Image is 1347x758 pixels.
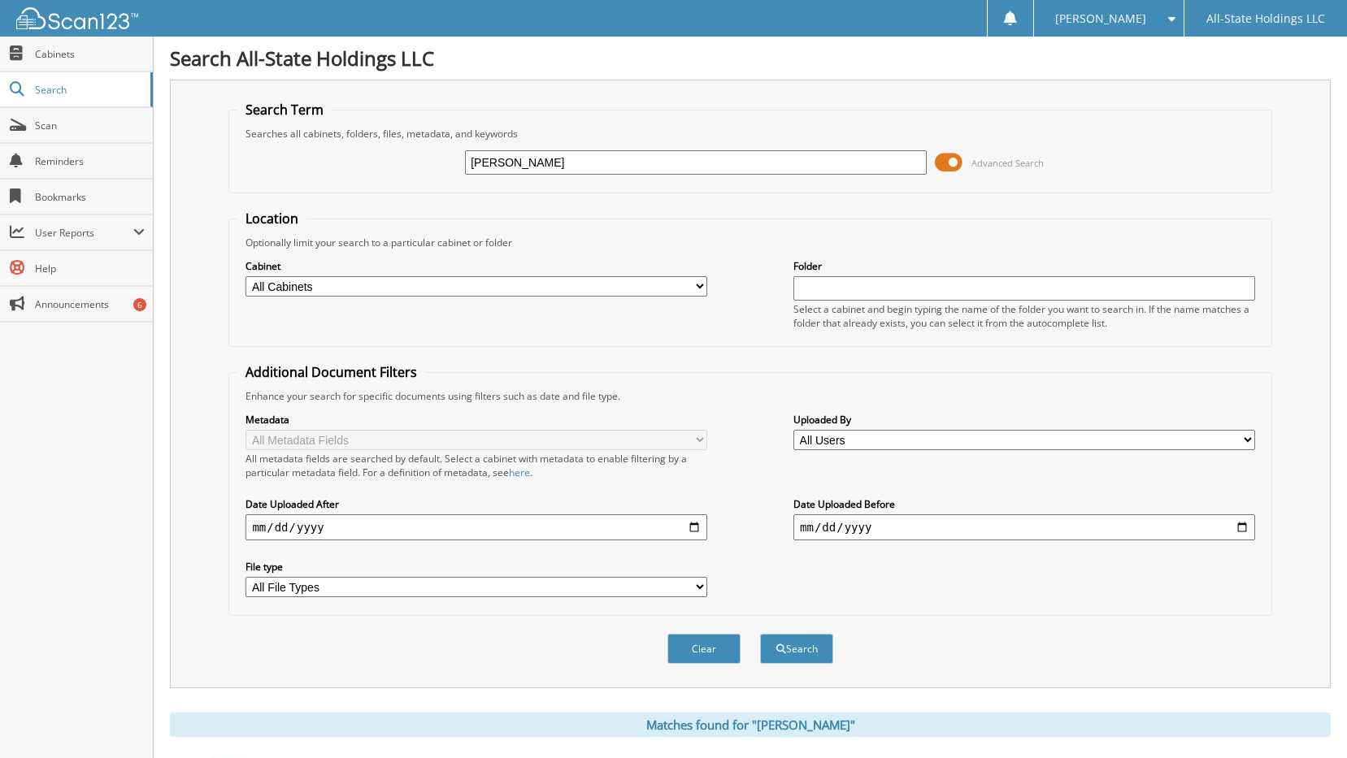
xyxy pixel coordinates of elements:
[1206,14,1325,24] span: All-State Holdings LLC
[793,302,1255,330] div: Select a cabinet and begin typing the name of the folder you want to search in. If the name match...
[237,101,332,119] legend: Search Term
[237,363,425,381] legend: Additional Document Filters
[246,514,707,540] input: start
[170,45,1331,71] h1: Search All-State Holdings LLC
[35,47,145,61] span: Cabinets
[35,226,133,240] span: User Reports
[246,497,707,511] label: Date Uploaded After
[133,298,146,311] div: 6
[246,560,707,574] label: File type
[35,119,145,132] span: Scan
[793,413,1255,427] label: Uploaded By
[246,413,707,427] label: Metadata
[35,262,145,275] span: Help
[35,297,145,311] span: Announcements
[1055,14,1146,24] span: [PERSON_NAME]
[237,210,306,227] legend: Location
[16,7,138,29] img: scan123-logo-white.svg
[237,389,1262,403] div: Enhance your search for specific documents using filters such as date and file type.
[35,83,142,97] span: Search
[509,466,530,479] a: here
[793,259,1255,273] label: Folder
[667,634,741,664] button: Clear
[237,127,1262,141] div: Searches all cabinets, folders, files, metadata, and keywords
[246,452,707,479] div: All metadata fields are searched by default. Select a cabinet with metadata to enable filtering b...
[170,713,1331,737] div: Matches found for "[PERSON_NAME]"
[793,497,1255,511] label: Date Uploaded Before
[35,154,145,168] span: Reminders
[246,259,707,273] label: Cabinet
[760,634,833,664] button: Search
[35,190,145,204] span: Bookmarks
[971,157,1044,169] span: Advanced Search
[237,236,1262,249] div: Optionally limit your search to a particular cabinet or folder
[793,514,1255,540] input: end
